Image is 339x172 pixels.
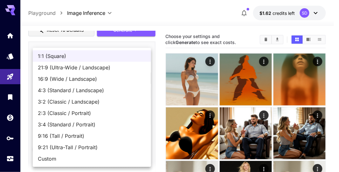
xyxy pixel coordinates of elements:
span: 9:21 (Ultra-Tall / Portrait) [38,143,146,151]
span: 21:9 (Ultra-Wide / Landscape) [38,64,146,71]
span: 4:3 (Standard / Landscape) [38,86,146,94]
span: 2:3 (Classic / Portrait) [38,109,146,117]
span: 3:2 (Classic / Landscape) [38,98,146,105]
span: 16:9 (Wide / Landscape) [38,75,146,83]
span: 3:4 (Standard / Portrait) [38,121,146,128]
span: Custom [38,155,146,162]
span: 9:16 (Tall / Portrait) [38,132,146,140]
span: 1:1 (Square) [38,52,146,60]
